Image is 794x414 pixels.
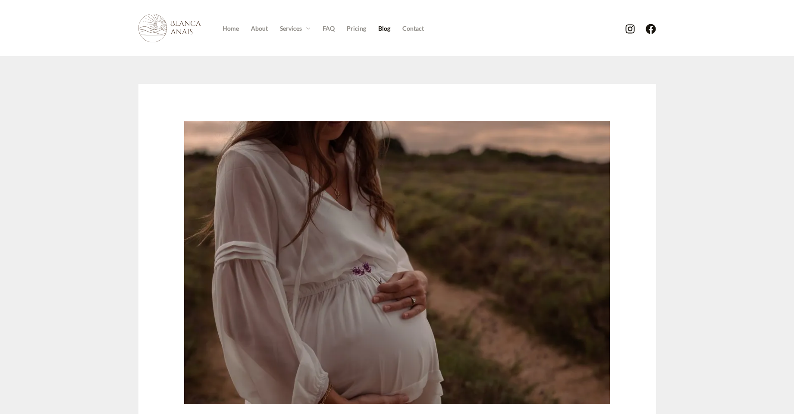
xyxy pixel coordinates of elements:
img: Blanca Anais Photography [138,14,201,42]
nav: Site Navigation: Primary [217,22,430,35]
a: Pricing [341,22,372,35]
a: Home [217,22,245,35]
a: Services [274,22,317,35]
a: About [245,22,274,35]
a: Instagram [625,24,635,34]
a: FAQ [317,22,341,35]
a: Blog [372,22,396,35]
a: Contact [396,22,430,35]
a: Facebook [646,24,656,34]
